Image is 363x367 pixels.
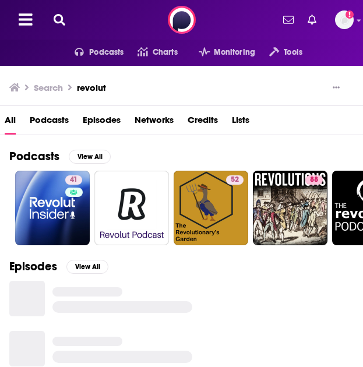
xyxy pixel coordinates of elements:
button: open menu [255,43,302,62]
button: View All [66,260,108,274]
a: All [5,111,16,135]
a: Podcasts [30,111,69,135]
a: 88 [305,175,323,185]
span: 41 [70,174,77,186]
span: Podcasts [89,44,124,61]
a: EpisodesView All [9,259,108,274]
a: 52 [174,171,248,245]
a: Charts [124,43,177,62]
button: open menu [61,43,124,62]
a: Logged in as BrunswickDigital [335,10,354,29]
span: 52 [231,174,239,186]
img: User Profile [335,10,354,29]
a: Show notifications dropdown [279,10,298,30]
h3: Search [34,82,63,93]
a: Show notifications dropdown [303,10,321,30]
a: 88 [253,171,327,245]
span: 88 [310,174,318,186]
a: Lists [232,111,249,135]
button: Show More Button [328,82,344,94]
h2: Episodes [9,259,57,274]
span: Charts [153,44,178,61]
span: Monitoring [214,44,255,61]
span: Tools [284,44,302,61]
a: Credits [188,111,218,135]
a: Networks [135,111,174,135]
svg: Add a profile image [346,10,354,19]
button: open menu [185,43,255,62]
h3: revolut [77,82,106,93]
a: 52 [226,175,244,185]
h2: Podcasts [9,149,59,164]
a: Episodes [83,111,121,135]
a: 41 [65,175,82,185]
a: 41 [15,171,90,245]
a: PodcastsView All [9,149,111,164]
img: Podchaser - Follow, Share and Rate Podcasts [168,6,196,34]
button: View All [69,150,111,164]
